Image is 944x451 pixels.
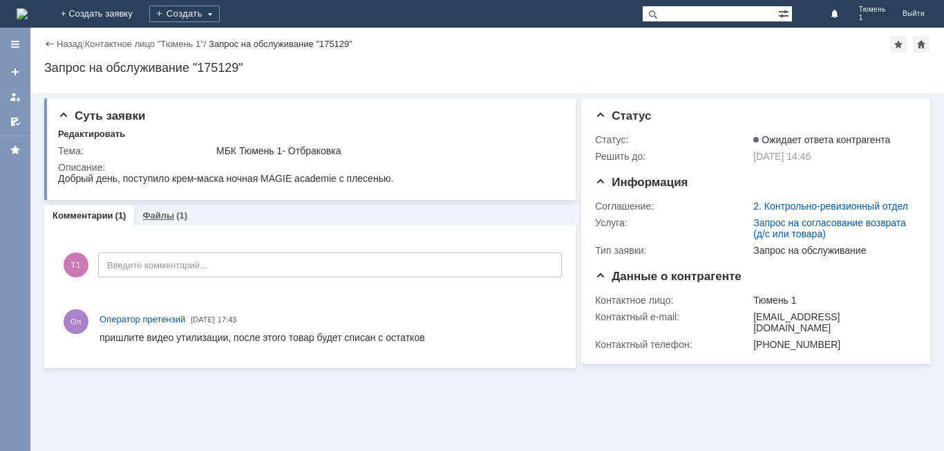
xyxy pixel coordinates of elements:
[53,210,113,221] a: Комментарии
[753,339,910,350] div: [PHONE_NUMBER]
[4,61,26,83] a: Создать заявку
[17,8,28,19] a: Перейти на домашнюю страницу
[595,339,751,350] div: Контактный телефон:
[859,6,886,14] span: Тюмень
[595,134,751,145] div: Статус:
[778,6,792,19] span: Расширенный поиск
[890,36,907,53] div: Добавить в избранное
[57,39,82,49] a: Назад
[218,315,237,324] span: 17:43
[595,109,651,122] span: Статус
[149,6,220,22] div: Создать
[44,61,930,75] div: Запрос на обслуживание "175129"
[100,313,185,326] a: Оператор претензий
[4,86,26,108] a: Мои заявки
[85,39,204,49] a: Контактное лицо "Тюмень 1"
[595,151,751,162] div: Решить до:
[64,252,88,277] span: Т1
[4,111,26,133] a: Мои согласования
[17,8,28,19] img: logo
[142,210,174,221] a: Файлы
[58,109,145,122] span: Суть заявки
[753,151,811,162] span: [DATE] 14:46
[58,129,125,140] div: Редактировать
[209,39,352,49] div: Запрос на обслуживание "175129"
[58,145,214,156] div: Тема:
[753,201,908,212] a: 2. Контрольно-ревизионный отдел
[913,36,929,53] div: Сделать домашней страницей
[216,145,557,156] div: МБК Тюмень 1- Отбраковка
[595,245,751,256] div: Тип заявки:
[191,315,215,324] span: [DATE]
[85,39,209,49] div: /
[595,311,751,322] div: Контактный e-mail:
[100,314,185,324] span: Оператор претензий
[595,295,751,306] div: Контактное лицо:
[595,201,751,212] div: Соглашение:
[595,176,688,189] span: Информация
[115,210,126,221] div: (1)
[82,38,84,48] div: |
[595,217,751,228] div: Услуга:
[58,162,560,173] div: Описание:
[753,217,906,239] a: Запрос на согласование возврата (д/с или товара)
[859,14,886,22] span: 1
[753,134,890,145] span: Ожидает ответа контрагента
[595,270,742,283] span: Данные о контрагенте
[176,210,187,221] div: (1)
[753,295,910,306] div: Тюмень 1
[753,245,910,256] div: Запрос на обслуживание
[753,311,910,333] div: [EMAIL_ADDRESS][DOMAIN_NAME]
